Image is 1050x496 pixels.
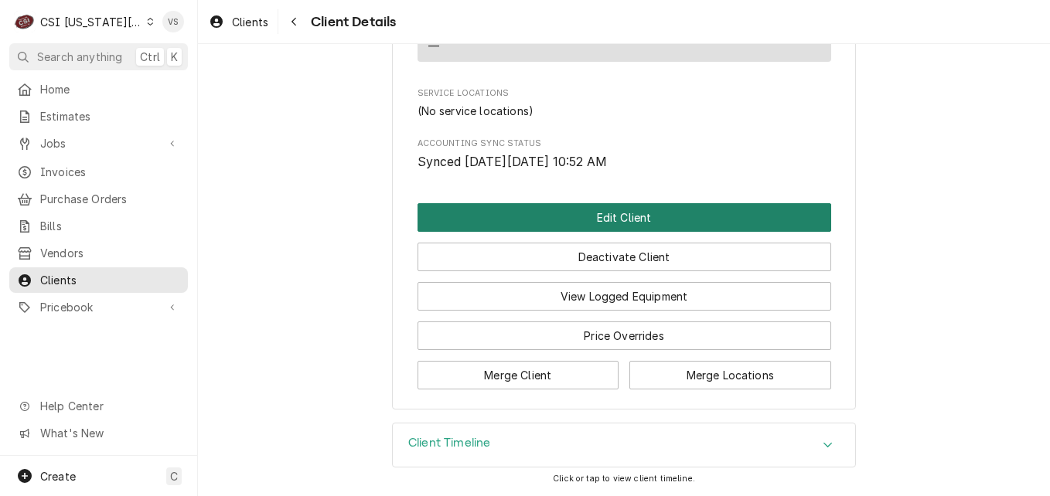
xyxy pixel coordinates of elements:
[418,203,831,232] button: Edit Client
[170,468,178,484] span: C
[418,87,831,118] div: Service Locations
[9,104,188,129] a: Estimates
[40,425,179,441] span: What's New
[40,191,180,207] span: Purchase Orders
[418,311,831,350] div: Button Group Row
[418,203,831,389] div: Button Group
[171,49,178,65] span: K
[629,361,831,389] button: Merge Locations
[9,240,188,266] a: Vendors
[9,267,188,293] a: Clients
[14,11,36,32] div: CSI Kansas City's Avatar
[9,131,188,156] a: Go to Jobs
[418,87,831,100] span: Service Locations
[418,203,831,232] div: Button Group Row
[140,49,160,65] span: Ctrl
[306,12,396,32] span: Client Details
[418,361,619,389] button: Merge Client
[9,420,188,446] a: Go to What's New
[40,135,157,151] span: Jobs
[393,423,855,467] div: Accordion Header
[40,470,76,483] span: Create
[40,218,180,234] span: Bills
[392,423,856,467] div: Client Timeline
[162,11,184,32] div: VS
[281,9,306,34] button: Navigate back
[418,103,831,119] div: Service Locations List
[418,232,831,271] div: Button Group Row
[418,321,831,350] button: Price Overrides
[37,49,122,65] span: Search anything
[9,294,188,320] a: Go to Pricebook
[553,474,695,484] span: Click or tap to view client timeline.
[40,14,142,30] div: CSI [US_STATE][GEOGRAPHIC_DATA]
[40,108,180,124] span: Estimates
[418,271,831,311] div: Button Group Row
[40,299,157,315] span: Pricebook
[408,436,490,450] h3: Client Timeline
[9,186,188,212] a: Purchase Orders
[9,76,188,102] a: Home
[418,138,831,150] span: Accounting Sync Status
[428,38,439,54] div: —
[393,423,855,467] button: Accordion Details Expand Trigger
[418,243,831,271] button: Deactivate Client
[40,164,180,180] span: Invoices
[9,393,188,419] a: Go to Help Center
[418,350,831,389] div: Button Group Row
[418,155,607,169] span: Synced [DATE][DATE] 10:52 AM
[418,282,831,311] button: View Logged Equipment
[9,43,188,70] button: Search anythingCtrlK
[418,138,831,171] div: Accounting Sync Status
[40,81,180,97] span: Home
[40,398,179,414] span: Help Center
[203,9,274,35] a: Clients
[9,213,188,239] a: Bills
[232,14,268,30] span: Clients
[418,153,831,172] span: Accounting Sync Status
[40,272,180,288] span: Clients
[14,11,36,32] div: C
[162,11,184,32] div: Vicky Stuesse's Avatar
[40,245,180,261] span: Vendors
[9,159,188,185] a: Invoices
